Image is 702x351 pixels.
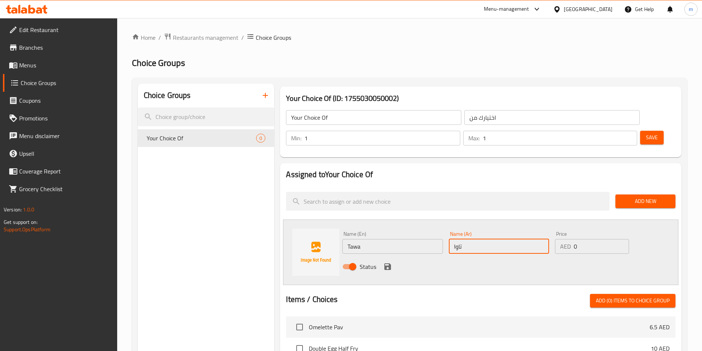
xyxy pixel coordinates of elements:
[3,162,117,180] a: Coverage Report
[147,134,256,143] span: Your Choice Of
[23,205,34,214] span: 1.0.0
[286,169,675,180] h2: Assigned to Your Choice Of
[286,92,675,104] h3: Your Choice Of (ID: 1755030050002)
[158,33,161,42] li: /
[3,21,117,39] a: Edit Restaurant
[164,33,238,42] a: Restaurants management
[132,33,156,42] a: Home
[309,323,650,331] span: Omelette Pav
[3,145,117,162] a: Upsell
[286,294,338,305] h2: Items / Choices
[4,217,38,227] span: Get support on:
[19,131,111,140] span: Menu disclaimer
[132,33,687,42] nav: breadcrumb
[19,167,111,176] span: Coverage Report
[138,129,275,147] div: Your Choice Of0
[19,61,111,70] span: Menus
[689,5,693,13] span: m
[3,127,117,145] a: Menu disclaimer
[484,5,529,14] div: Menu-management
[4,205,22,214] span: Version:
[564,5,612,13] div: [GEOGRAPHIC_DATA]
[291,134,301,143] p: Min:
[646,133,658,142] span: Save
[342,239,443,254] input: Enter name En
[19,96,111,105] span: Coupons
[292,319,307,335] span: Select choice
[19,25,111,34] span: Edit Restaurant
[19,43,111,52] span: Branches
[19,185,111,193] span: Grocery Checklist
[615,194,675,208] button: Add New
[360,262,376,271] span: Status
[3,109,117,127] a: Promotions
[3,74,117,92] a: Choice Groups
[256,135,265,142] span: 0
[590,294,675,308] button: Add (0) items to choice group
[286,192,610,211] input: search
[241,33,244,42] li: /
[449,239,549,254] input: Enter name Ar
[138,108,275,126] input: search
[256,33,291,42] span: Choice Groups
[650,323,670,331] p: 6.5 AED
[3,39,117,56] a: Branches
[19,149,111,158] span: Upsell
[21,78,111,87] span: Choice Groups
[596,296,670,305] span: Add (0) items to choice group
[144,90,191,101] h2: Choice Groups
[256,134,265,143] div: Choices
[574,239,629,254] input: Please enter price
[173,33,238,42] span: Restaurants management
[3,180,117,198] a: Grocery Checklist
[382,261,393,272] button: save
[640,131,664,144] button: Save
[3,92,117,109] a: Coupons
[132,55,185,71] span: Choice Groups
[560,242,571,251] p: AED
[4,225,50,234] a: Support.OpsPlatform
[3,56,117,74] a: Menus
[621,197,670,206] span: Add New
[19,114,111,123] span: Promotions
[468,134,480,143] p: Max:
